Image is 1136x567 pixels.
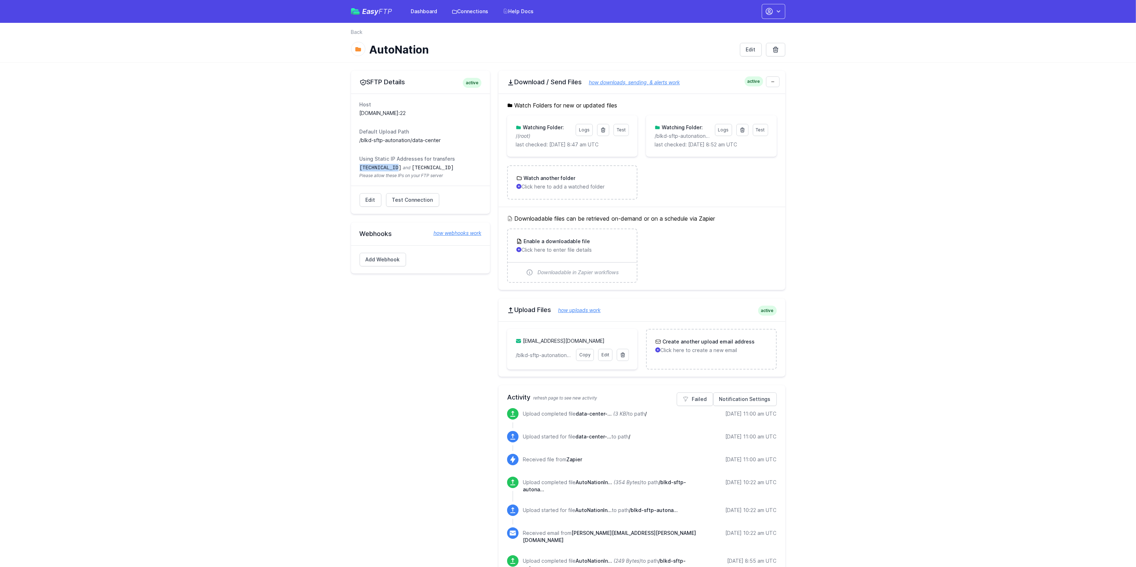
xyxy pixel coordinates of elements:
[379,7,392,16] span: FTP
[508,166,637,199] a: Watch another folder Click here to add a watched folder
[614,479,641,485] i: (354 Bytes)
[516,141,629,148] p: last checked: [DATE] 8:47 am UTC
[523,507,678,514] p: Upload started for file to path
[386,193,439,207] a: Test Connection
[360,137,481,144] dd: /blkd-sftp-autonation/data-center
[647,330,776,362] a: Create another upload email address Click here to create a new email
[629,507,678,513] span: /blkd-sftp-autonation/data-center
[576,124,593,136] a: Logs
[713,392,777,406] a: Notification Settings
[517,133,530,139] i: (root)
[655,132,710,140] p: /blkd-sftp-autonation/data-center
[614,124,629,136] a: Test
[392,196,433,204] span: Test Connection
[727,557,777,565] div: [DATE] 8:55 am UTC
[758,306,777,316] span: active
[463,78,481,88] span: active
[360,193,381,207] a: Edit
[575,507,612,513] span: AutoNationInput_Test12102025_3.csv
[617,127,626,132] span: Test
[575,433,611,440] span: data-center-1760266809.csv
[360,110,481,117] dd: [DOMAIN_NAME]:22
[522,238,590,245] h3: Enable a downloadable file
[426,230,481,237] a: how webhooks work
[537,269,619,276] span: Downloadable in Zapier workflows
[613,411,628,417] i: (3 KB)
[598,349,612,361] a: Edit
[576,349,594,361] a: Copy
[645,411,647,417] span: /
[507,101,777,110] h5: Watch Folders for new or updated files
[360,155,481,162] dt: Using Static IP Addresses for transfers
[507,306,777,314] h2: Upload Files
[576,479,612,485] span: AutoNationInput_Test12102025_3.csv
[351,8,392,15] a: EasyFTP
[516,246,628,254] p: Click here to enter file details
[566,456,582,462] span: Zapier
[523,530,696,543] span: [PERSON_NAME][EMAIL_ADDRESS][PERSON_NAME][DOMAIN_NAME]
[516,132,571,140] p: /
[499,5,538,18] a: Help Docs
[576,411,612,417] span: data-center-1760266809.csv
[521,124,564,131] h3: Watching Folder:
[523,433,630,440] p: Upload started for file to path
[726,507,777,514] div: [DATE] 10:22 am UTC
[533,395,597,401] span: refresh page to see new activity
[360,128,481,135] dt: Default Upload Path
[726,530,777,537] div: [DATE] 10:22 am UTC
[447,5,493,18] a: Connections
[516,183,628,190] p: Click here to add a watched folder
[523,479,700,493] p: Upload completed file to path
[753,124,768,136] a: Test
[523,410,647,417] p: Upload completed file to path
[351,29,363,36] a: Back
[756,127,765,132] span: Test
[360,165,402,171] code: [TECHNICAL_ID]
[660,124,703,131] h3: Watching Folder:
[360,78,481,86] h2: SFTP Details
[576,558,612,564] span: AutoNationInput_Test12102025_1.csv
[360,230,481,238] h2: Webhooks
[351,29,785,40] nav: Breadcrumb
[403,165,410,170] span: and
[507,78,777,86] h2: Download / Send Files
[370,43,734,56] h1: AutoNation
[523,530,700,544] p: Received email from
[360,173,481,179] span: Please allow these IPs on your FTP server
[360,101,481,108] dt: Host
[655,141,768,148] p: last checked: [DATE] 8:52 am UTC
[1100,531,1127,558] iframe: Drift Widget Chat Controller
[614,558,641,564] i: (249 Bytes)
[661,338,755,345] h3: Create another upload email address
[629,433,630,440] span: /
[726,410,777,417] div: [DATE] 11:00 am UTC
[740,43,762,56] a: Edit
[726,433,777,440] div: [DATE] 11:00 am UTC
[407,5,442,18] a: Dashboard
[508,229,637,282] a: Enable a downloadable file Click here to enter file details Downloadable in Zapier workflows
[655,347,767,354] p: Click here to create a new email
[523,456,582,463] p: Received file from
[351,8,360,15] img: easyftp_logo.png
[551,307,601,313] a: how uploads work
[507,214,777,223] h5: Downloadable files can be retrieved on-demand or on a schedule via Zapier
[522,175,575,182] h3: Watch another folder
[582,79,680,85] a: how downloads, sending, & alerts work
[360,253,406,266] a: Add Webhook
[523,338,605,344] a: [EMAIL_ADDRESS][DOMAIN_NAME]
[516,352,572,359] p: /blkd-sftp-autonation/data-center
[507,392,777,402] h2: Activity
[677,392,713,406] a: Failed
[362,8,392,15] span: Easy
[726,479,777,486] div: [DATE] 10:22 am UTC
[745,76,763,86] span: active
[412,165,454,171] code: [TECHNICAL_ID]
[726,456,777,463] div: [DATE] 11:00 am UTC
[715,124,732,136] a: Logs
